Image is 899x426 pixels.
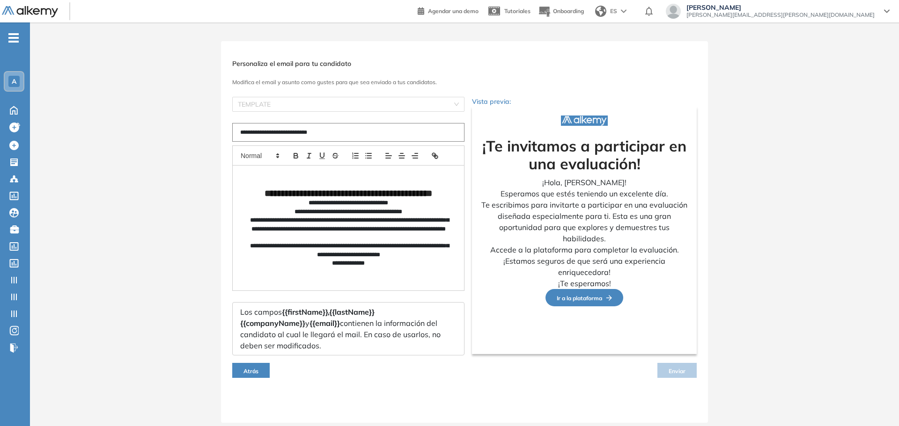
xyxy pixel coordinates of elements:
[428,7,479,14] span: Agendar una demo
[504,7,531,14] span: Tutoriales
[669,368,685,375] span: Enviar
[553,7,584,14] span: Onboarding
[240,318,305,328] span: {{companyName}}
[686,4,875,11] span: [PERSON_NAME]
[232,302,464,355] div: Los campos y contienen la información del candidato al cual le llegará el mail. En caso de usarlo...
[852,381,899,426] div: Widget de chat
[595,6,606,17] img: world
[329,307,375,317] span: {{lastName}}
[8,37,19,39] i: -
[610,7,617,15] span: ES
[232,79,697,86] h3: Modifica el email y asunto como gustes para que sea enviado a tus candidatos.
[602,295,612,301] img: Flecha
[657,363,697,378] button: Enviar
[472,97,697,107] p: Vista previa:
[479,199,689,244] p: Te escribimos para invitarte a participar en una evaluación diseñada especialmente para ti. Esta ...
[852,381,899,426] iframe: Chat Widget
[545,289,623,306] button: Ir a la plataformaFlecha
[2,6,58,18] img: Logo
[538,1,584,22] button: Onboarding
[232,363,270,378] button: Atrás
[418,5,479,16] a: Agendar una demo
[479,188,689,199] p: Esperamos que estés teniendo un excelente día.
[557,295,612,302] span: Ir a la plataforma
[479,278,689,289] p: ¡Te esperamos!
[686,11,875,19] span: [PERSON_NAME][EMAIL_ADDRESS][PERSON_NAME][DOMAIN_NAME]
[243,368,258,375] span: Atrás
[479,244,689,278] p: Accede a la plataforma para completar la evaluación. ¡Estamos seguros de que será una experiencia...
[621,9,626,13] img: arrow
[232,60,697,68] h3: Personaliza el email para tu candidato
[482,137,686,173] strong: ¡Te invitamos a participar en una evaluación!
[561,116,608,126] img: Logo de la compañía
[282,307,329,317] span: {{firstName}},
[309,318,340,328] span: {{email}}
[12,78,16,85] span: A
[479,177,689,188] p: ¡Hola, [PERSON_NAME]!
